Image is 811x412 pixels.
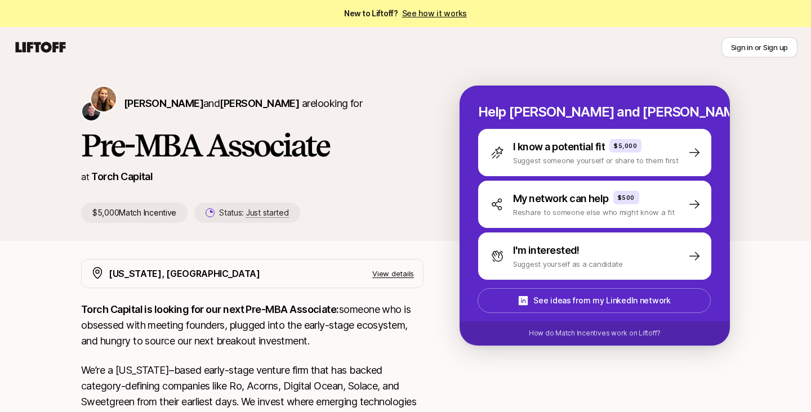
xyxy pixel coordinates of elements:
p: I'm interested! [513,243,580,258]
p: My network can help [513,191,609,207]
p: View details [372,268,414,279]
p: I know a potential fit [513,139,605,155]
p: Help [PERSON_NAME] and [PERSON_NAME] hire [478,104,711,120]
p: someone who is obsessed with meeting founders, plugged into the early-stage ecosystem, and hungry... [81,302,424,349]
span: [PERSON_NAME] [124,97,203,109]
span: and [203,97,299,109]
p: $5,000 Match Incentive [81,203,188,223]
a: See how it works [402,8,467,18]
span: [PERSON_NAME] [220,97,299,109]
p: $5,000 [614,141,637,150]
img: Christopher Harper [82,102,100,120]
button: Sign in or Sign up [721,37,797,57]
button: See ideas from my LinkedIn network [478,288,711,313]
p: See ideas from my LinkedIn network [533,294,670,307]
p: $500 [618,193,635,202]
span: Just started [246,208,289,218]
p: Reshare to someone else who might know a fit [513,207,675,218]
p: Suggest yourself as a candidate [513,258,623,270]
h1: Pre-MBA Associate [81,128,424,162]
p: are looking for [124,96,362,111]
p: How do Match Incentives work on Liftoff? [529,328,661,338]
a: Torch Capital [91,171,153,182]
img: Katie Reiner [91,87,116,111]
p: Status: [219,206,288,220]
p: [US_STATE], [GEOGRAPHIC_DATA] [109,266,260,281]
span: New to Liftoff? [344,7,467,20]
p: Suggest someone yourself or share to them first [513,155,679,166]
strong: Torch Capital is looking for our next Pre-MBA Associate: [81,303,339,315]
p: at [81,169,89,184]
